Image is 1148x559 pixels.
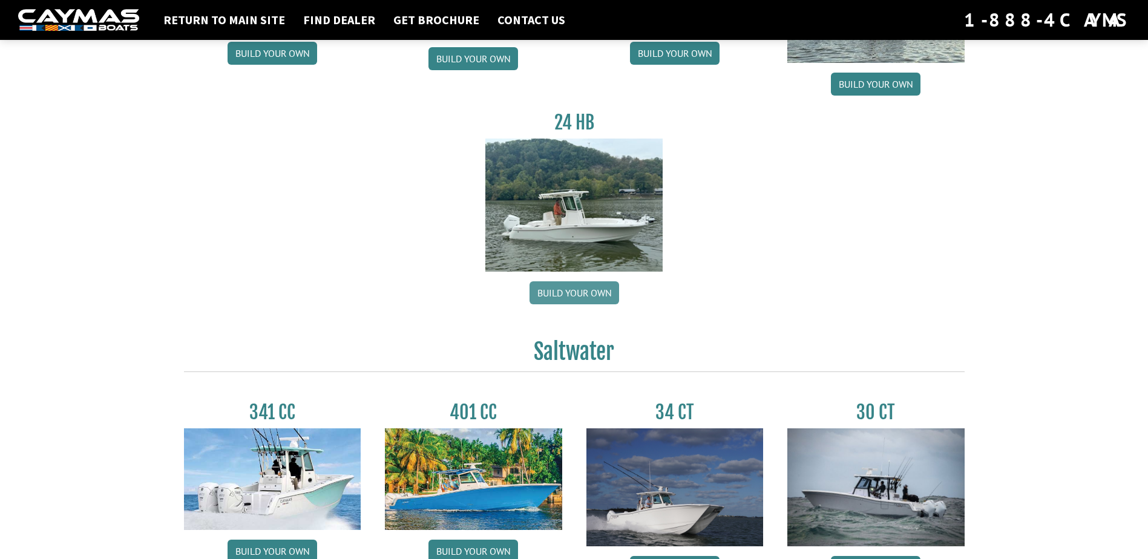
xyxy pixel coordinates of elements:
[787,428,965,546] img: 30_CT_photo_shoot_for_caymas_connect.jpg
[586,428,764,546] img: Caymas_34_CT_pic_1.jpg
[184,338,965,372] h2: Saltwater
[831,73,920,96] a: Build your own
[428,47,518,70] a: Build your own
[630,42,720,65] a: Build your own
[228,42,317,65] a: Build your own
[586,401,764,423] h3: 34 CT
[385,401,562,423] h3: 401 CC
[491,12,571,28] a: Contact Us
[530,281,619,304] a: Build your own
[184,428,361,530] img: 341CC-thumbjpg.jpg
[485,139,663,271] img: 24_HB_thumbnail.jpg
[385,428,562,530] img: 401CC_thumb.pg.jpg
[387,12,485,28] a: Get Brochure
[184,401,361,423] h3: 341 CC
[787,401,965,423] h3: 30 CT
[18,9,139,31] img: white-logo-c9c8dbefe5ff5ceceb0f0178aa75bf4bb51f6bca0971e226c86eb53dfe498488.png
[485,111,663,134] h3: 24 HB
[297,12,381,28] a: Find Dealer
[964,7,1130,33] div: 1-888-4CAYMAS
[157,12,291,28] a: Return to main site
